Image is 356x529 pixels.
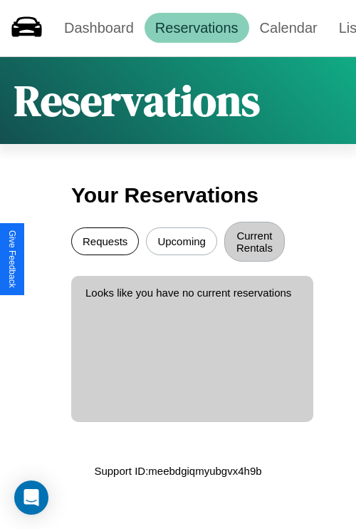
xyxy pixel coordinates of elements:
p: Looks like you have no current reservations [85,283,299,302]
h3: Your Reservations [71,176,285,215]
button: Upcoming [146,227,217,255]
a: Calendar [249,13,328,43]
div: Give Feedback [7,230,17,288]
h1: Reservations [14,71,260,130]
a: Reservations [145,13,249,43]
p: Support ID: meebdgiqmyubgvx4h9b [94,461,261,481]
button: Current Rentals [224,222,285,262]
a: Dashboard [53,13,145,43]
div: Open Intercom Messenger [14,481,48,515]
button: Requests [71,227,139,255]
